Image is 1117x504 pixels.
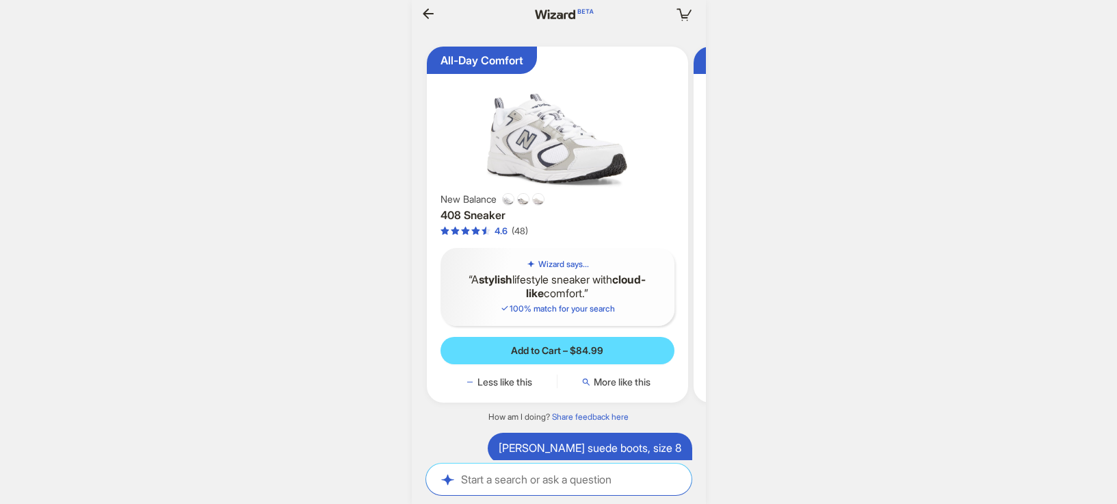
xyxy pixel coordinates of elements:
a: Share feedback here [552,412,629,422]
button: Less like this [441,375,557,389]
b: stylish [479,273,512,286]
div: (48) [512,225,528,237]
div: How am I doing? [412,412,706,423]
img: White/Blue [503,194,514,205]
h3: 408 Sneaker [441,208,675,223]
h5: Wizard says... [538,259,589,270]
span: More like this [594,376,651,388]
span: star [482,227,490,236]
span: Add to Cart – $84.99 [511,344,603,357]
img: Women's BB550V1 Lace Up Sneakers [699,52,950,190]
div: All-Day Comfort408 SneakerNew BalanceWhite/BlueGrey/Silver/NavyWhite/Silver Metallic408 Sneaker4.... [427,47,689,403]
img: 408 Sneaker [432,52,683,190]
div: [PERSON_NAME] suede boots, size 8 [488,433,692,464]
div: All-Day Comfort [441,53,523,68]
img: White/Silver Metallic [533,194,544,205]
button: Add to Cart – $84.99 [441,337,675,364]
span: star [461,227,470,236]
b: cloud-like [526,273,646,301]
div: 4.6 out of 5 stars [441,225,508,237]
span: 100 % match for your search [500,303,615,314]
div: 4.6 [495,225,508,237]
span: star [471,227,480,236]
span: Less like this [477,376,532,388]
span: New Balance [441,193,497,205]
span: star [441,227,449,236]
q: A lifestyle sneaker with comfort. [451,273,664,301]
button: More like this [557,375,674,389]
span: star [451,227,460,236]
img: Grey/Silver/Navy [518,194,529,205]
